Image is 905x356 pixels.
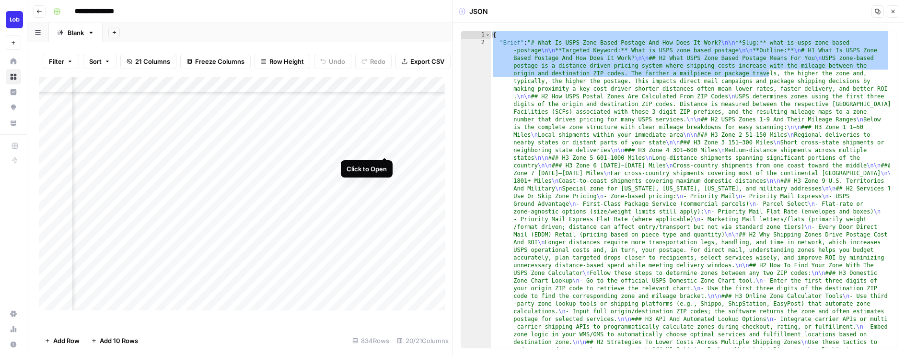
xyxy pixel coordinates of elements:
[314,54,351,69] button: Undo
[348,333,393,348] div: 834 Rows
[485,31,490,39] span: Toggle code folding, rows 1 through 3777
[6,84,21,100] a: Insights
[459,7,488,16] div: JSON
[6,69,21,84] a: Browse
[6,306,21,321] a: Settings
[49,23,103,42] a: Blank
[395,54,451,69] button: Export CSV
[461,31,491,39] div: 1
[6,8,21,32] button: Workspace: Lob
[89,57,102,66] span: Sort
[53,336,80,345] span: Add Row
[6,11,23,28] img: Lob Logo
[6,115,21,131] a: Your Data
[370,57,385,66] span: Redo
[347,164,387,174] div: Click to Open
[393,333,452,348] div: 20/21 Columns
[269,57,304,66] span: Row Height
[135,57,170,66] span: 21 Columns
[255,54,310,69] button: Row Height
[355,54,392,69] button: Redo
[6,100,21,115] a: Opportunities
[83,54,116,69] button: Sort
[410,57,444,66] span: Export CSV
[120,54,176,69] button: 21 Columns
[68,28,84,37] div: Blank
[195,57,244,66] span: Freeze Columns
[100,336,138,345] span: Add 10 Rows
[43,54,79,69] button: Filter
[6,337,21,352] button: Help + Support
[6,321,21,337] a: Usage
[39,333,85,348] button: Add Row
[85,333,144,348] button: Add 10 Rows
[329,57,345,66] span: Undo
[6,54,21,69] a: Home
[180,54,251,69] button: Freeze Columns
[49,57,64,66] span: Filter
